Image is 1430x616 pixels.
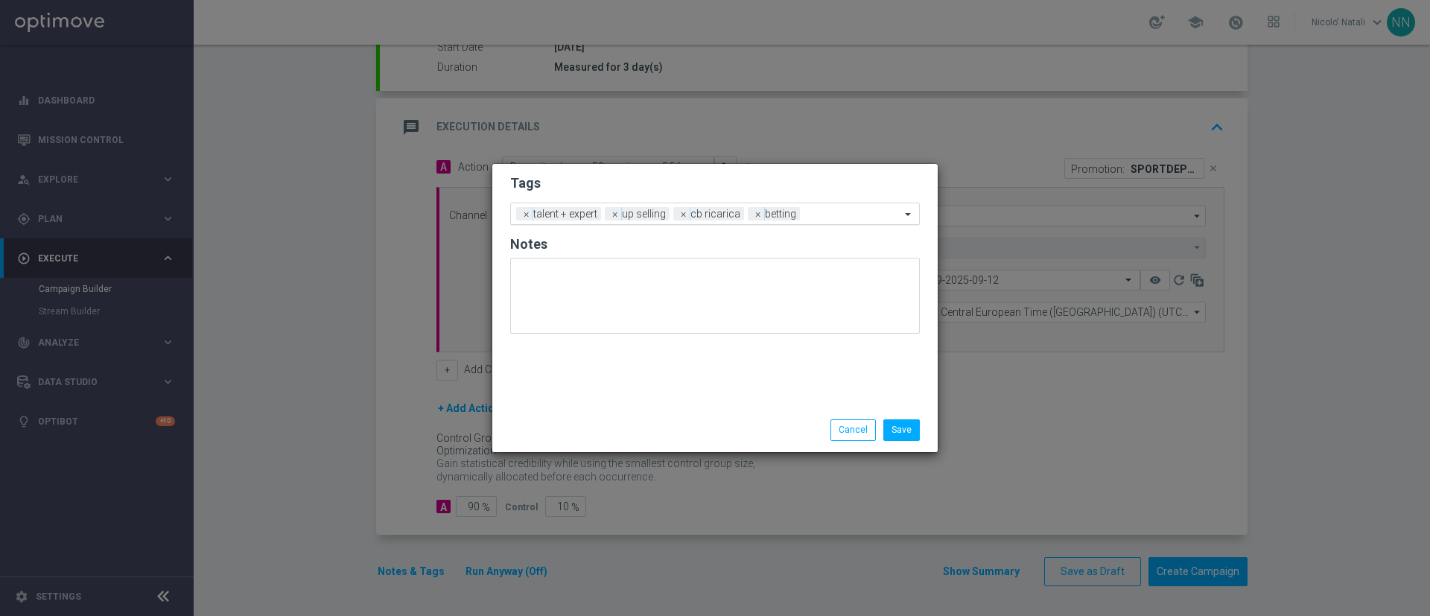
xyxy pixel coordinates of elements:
[510,235,920,253] h2: Notes
[830,419,876,440] button: Cancel
[520,207,533,220] span: ×
[883,419,920,440] button: Save
[687,207,744,220] span: cb ricarica
[618,207,670,220] span: up selling
[751,207,765,220] span: ×
[510,174,920,192] h2: Tags
[608,207,622,220] span: ×
[510,203,920,225] ng-select: betting, cb ricarica, talent + expert, up selling
[677,207,690,220] span: ×
[530,207,601,220] span: talent + expert
[761,207,800,220] span: betting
